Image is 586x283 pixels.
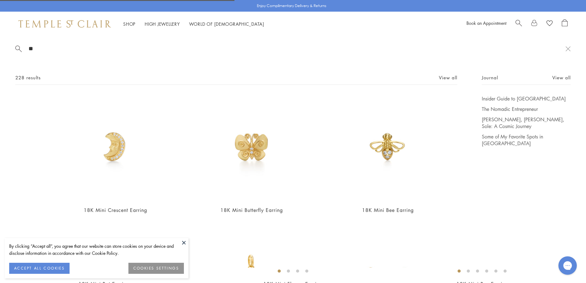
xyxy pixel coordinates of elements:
a: Insider Guide to [GEOGRAPHIC_DATA] [482,95,571,102]
nav: Main navigation [123,20,264,28]
p: Enjoy Complimentary Delivery & Returns [257,3,326,9]
a: High JewelleryHigh Jewellery [145,21,180,27]
img: E18105-MINICRES [63,95,168,201]
a: Search [516,19,522,28]
a: View all [439,74,457,81]
a: 18K Mini Butterfly Earring [220,207,283,213]
a: 18K Mini Bee Earring [362,207,414,213]
a: ShopShop [123,21,135,27]
img: Temple St. Clair [18,20,111,28]
img: E18102-MINIBFLY [199,95,305,201]
a: World of [DEMOGRAPHIC_DATA]World of [DEMOGRAPHIC_DATA] [189,21,264,27]
a: [PERSON_NAME], [PERSON_NAME], Sole: A Cosmic Journey [482,116,571,130]
iframe: Gorgias live chat messenger [555,254,580,277]
a: View all [552,74,571,81]
a: 18K Mini Crescent Earring [84,207,147,213]
a: The Nomadic Entrepreneur [482,106,571,112]
a: Some of My Favorite Spots in [GEOGRAPHIC_DATA] [482,133,571,147]
span: Journal [482,74,498,81]
a: Book an Appointment [466,20,506,26]
button: COOKIES SETTINGS [128,263,184,274]
button: ACCEPT ALL COOKIES [9,263,70,274]
a: Open Shopping Bag [562,19,568,28]
div: By clicking “Accept all”, you agree that our website can store cookies on your device and disclos... [9,243,184,257]
span: 228 results [15,74,41,81]
a: View Wishlist [546,19,553,28]
img: E18101-MINIBEE [335,95,441,201]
